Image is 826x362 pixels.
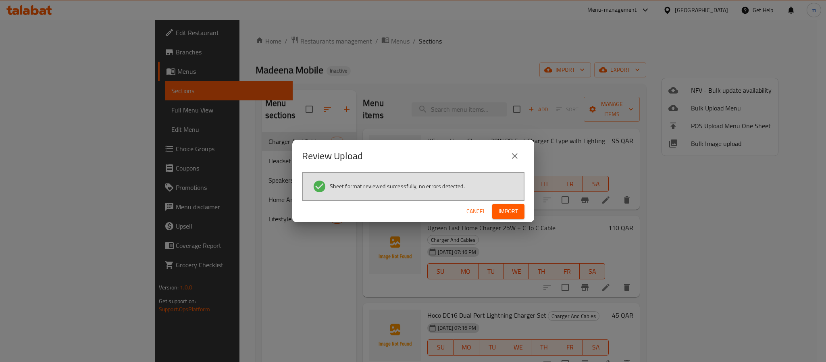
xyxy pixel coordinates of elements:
[505,146,524,166] button: close
[463,204,489,219] button: Cancel
[499,206,518,216] span: Import
[466,206,486,216] span: Cancel
[492,204,524,219] button: Import
[302,150,363,162] h2: Review Upload
[330,182,465,190] span: Sheet format reviewed successfully, no errors detected.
